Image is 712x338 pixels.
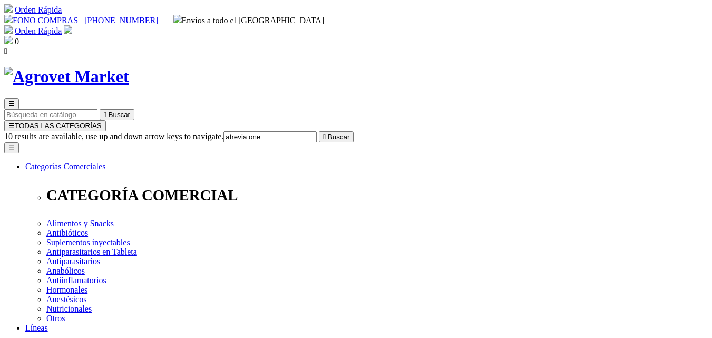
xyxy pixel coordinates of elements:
[4,4,13,13] img: shopping-cart.svg
[4,46,7,55] i: 
[4,36,13,44] img: shopping-bag.svg
[46,219,114,228] a: Alimentos y Snacks
[223,131,317,142] input: Buscar
[104,111,106,119] i: 
[15,37,19,46] span: 0
[4,132,223,141] span: 10 results are available, use up and down arrow keys to navigate.
[4,25,13,34] img: shopping-cart.svg
[46,187,708,204] p: CATEGORÍA COMERCIAL
[15,5,62,14] a: Orden Rápida
[25,162,105,171] a: Categorías Comerciales
[15,26,62,35] a: Orden Rápida
[173,16,325,25] span: Envíos a todo el [GEOGRAPHIC_DATA]
[4,142,19,153] button: ☰
[4,109,97,120] input: Buscar
[100,109,134,120] button:  Buscar
[64,26,72,35] a: Acceda a su cuenta de cliente
[8,122,15,130] span: ☰
[4,120,106,131] button: ☰TODAS LAS CATEGORÍAS
[173,15,182,23] img: delivery-truck.svg
[4,15,13,23] img: phone.svg
[328,133,349,141] span: Buscar
[4,16,78,25] a: FONO COMPRAS
[323,133,326,141] i: 
[319,131,354,142] button:  Buscar
[109,111,130,119] span: Buscar
[84,16,158,25] a: [PHONE_NUMBER]
[64,25,72,34] img: user.svg
[4,67,129,86] img: Agrovet Market
[5,224,182,333] iframe: Brevo live chat
[8,100,15,108] span: ☰
[4,98,19,109] button: ☰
